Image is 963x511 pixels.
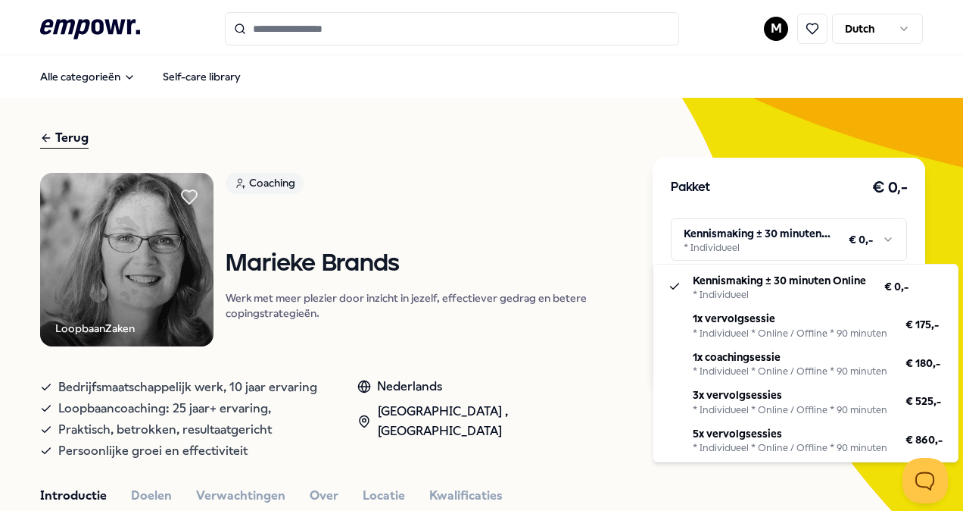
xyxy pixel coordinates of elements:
[905,316,939,333] span: € 175,-
[905,393,941,409] span: € 525,-
[693,404,887,416] div: * Individueel * Online / Offline * 90 minuten
[693,442,887,454] div: * Individueel * Online / Offline * 90 minuten
[693,365,887,378] div: * Individueel * Online / Offline * 90 minuten
[693,272,866,289] p: Kennismaking ± 30 minuten Online
[693,349,887,365] p: 1x coachingsessie
[693,425,887,442] p: 5x vervolgsessies
[693,289,866,301] div: * Individueel
[905,355,940,371] span: € 180,-
[693,328,887,340] div: * Individueel * Online / Offline * 90 minuten
[905,431,943,448] span: € 860,-
[693,310,887,327] p: 1x vervolgsessie
[693,387,887,403] p: 3x vervolgsessies
[884,278,908,295] span: € 0,-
